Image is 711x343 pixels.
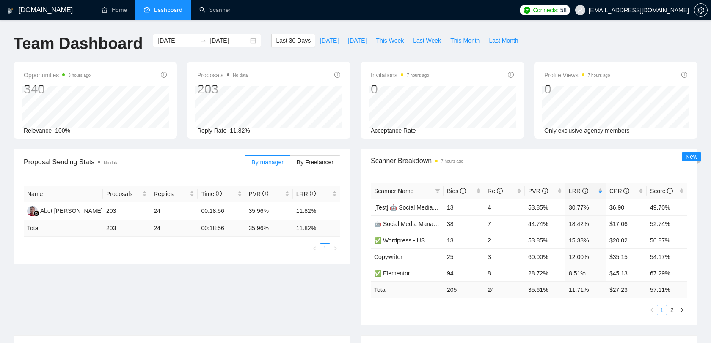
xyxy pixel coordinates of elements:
td: $6.90 [606,199,647,215]
span: info-circle [667,188,673,194]
button: This Week [371,34,408,47]
span: Profile Views [544,70,610,80]
span: left [312,246,317,251]
span: 58 [560,5,567,15]
td: $45.13 [606,265,647,281]
span: Dashboard [154,6,182,14]
span: Bids [447,188,466,194]
td: 54.17% [647,248,687,265]
button: Last 30 Days [271,34,315,47]
td: 24 [484,281,525,298]
span: info-circle [310,191,316,196]
button: left [647,305,657,315]
span: Replies [154,189,188,199]
a: searchScanner [199,6,231,14]
a: 2 [667,305,677,315]
input: End date [210,36,248,45]
img: AM [27,206,38,216]
span: Proposals [106,189,141,199]
a: ✅ Wordpress - US [374,237,425,244]
span: Scanner Breakdown [371,155,687,166]
span: No data [104,161,118,165]
td: 11.71 % [565,281,606,298]
span: right [680,308,685,313]
span: dashboard [144,7,150,13]
td: $17.06 [606,215,647,232]
span: filter [433,185,442,197]
a: 🤖 Social Media Manager - [GEOGRAPHIC_DATA] [374,220,509,227]
td: 2 [484,232,525,248]
img: upwork-logo.png [524,7,530,14]
span: info-circle [623,188,629,194]
span: info-circle [497,188,503,194]
td: 13 [444,232,484,248]
span: info-circle [542,188,548,194]
li: 2 [667,305,677,315]
td: 12.00% [565,248,606,265]
td: 4 [484,199,525,215]
span: This Week [376,36,404,45]
td: 53.85% [525,199,565,215]
a: AMAbet [PERSON_NAME] [27,207,103,214]
span: Last Month [489,36,518,45]
span: Invitations [371,70,429,80]
span: Score [650,188,673,194]
a: Copywriter [374,253,402,260]
a: [Test] 🤖 Social Media Manager - [GEOGRAPHIC_DATA] [374,204,525,211]
div: 0 [371,81,429,97]
a: ✅ Elementor [374,270,410,277]
span: filter [435,188,440,193]
td: 50.87% [647,232,687,248]
span: 11.82% [230,127,250,134]
td: 49.70% [647,199,687,215]
td: 18.42% [565,215,606,232]
div: Abet [PERSON_NAME] [40,206,103,215]
span: [DATE] [320,36,339,45]
span: info-circle [508,72,514,78]
button: setting [694,3,708,17]
span: CPR [609,188,629,194]
a: setting [694,7,708,14]
td: 00:18:56 [198,202,245,220]
span: Last 30 Days [276,36,311,45]
span: Last Week [413,36,441,45]
time: 7 hours ago [441,159,463,163]
span: This Month [450,36,480,45]
button: right [330,243,340,253]
li: Next Page [677,305,687,315]
td: 25 [444,248,484,265]
td: $20.02 [606,232,647,248]
span: PVR [249,191,269,197]
h1: Team Dashboard [14,34,143,54]
td: 203 [103,202,150,220]
li: Previous Page [310,243,320,253]
td: $35.15 [606,248,647,265]
span: -- [419,127,423,134]
span: Relevance [24,127,52,134]
th: Replies [150,186,198,202]
td: 13 [444,199,484,215]
li: Previous Page [647,305,657,315]
span: to [200,37,207,44]
td: 35.96% [245,202,293,220]
input: Start date [158,36,196,45]
button: This Month [446,34,484,47]
td: 38 [444,215,484,232]
td: 8.51% [565,265,606,281]
td: Total [24,220,103,237]
a: 1 [320,244,330,253]
td: 28.72% [525,265,565,281]
span: info-circle [681,72,687,78]
span: Opportunities [24,70,91,80]
div: 340 [24,81,91,97]
li: Next Page [330,243,340,253]
img: gigradar-bm.png [33,210,39,216]
span: Time [201,191,221,197]
span: swap-right [200,37,207,44]
span: user [577,7,583,13]
div: 203 [197,81,248,97]
td: 203 [103,220,150,237]
span: By Freelancer [297,159,333,166]
a: 1 [657,305,667,315]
